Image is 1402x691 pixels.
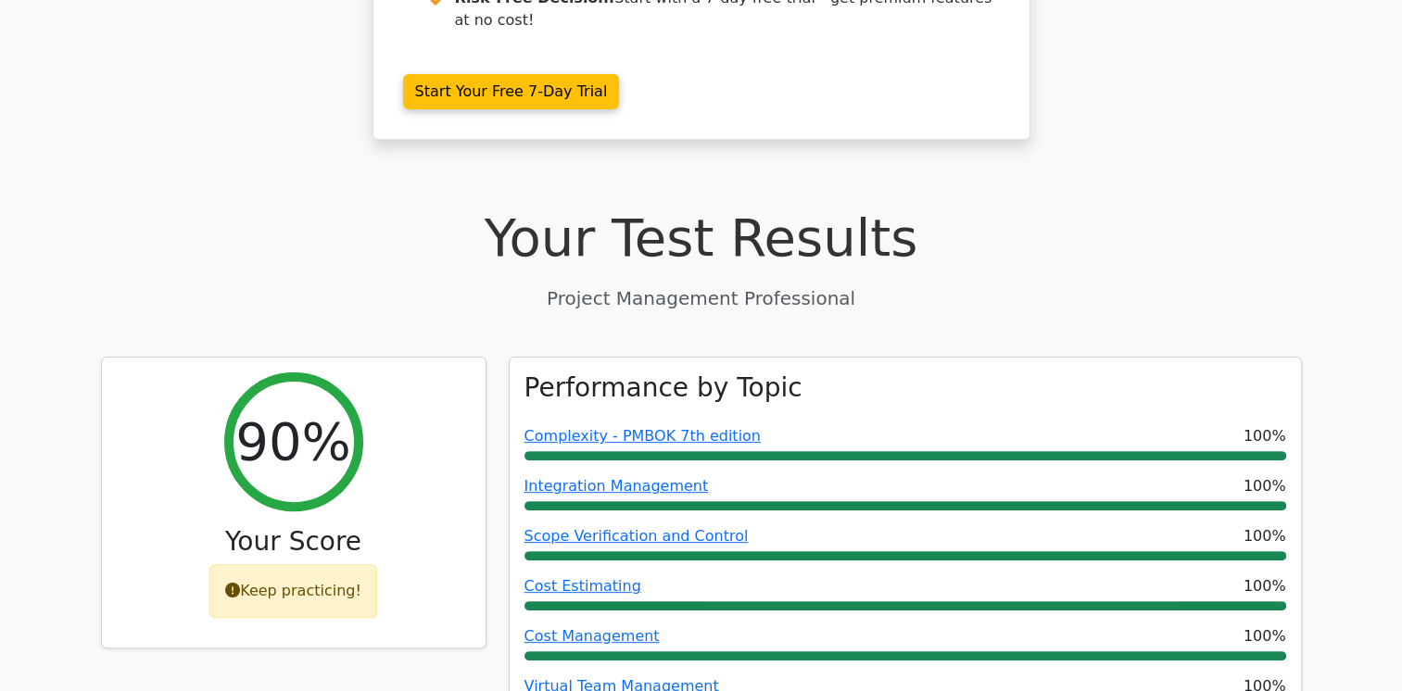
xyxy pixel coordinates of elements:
[1244,525,1286,547] span: 100%
[403,74,620,109] a: Start Your Free 7-Day Trial
[117,526,471,558] h3: Your Score
[235,410,350,472] h2: 90%
[101,207,1302,269] h1: Your Test Results
[1244,475,1286,497] span: 100%
[524,427,761,445] a: Complexity - PMBOK 7th edition
[524,527,749,545] a: Scope Verification and Control
[101,284,1302,312] p: Project Management Professional
[524,372,802,404] h3: Performance by Topic
[524,577,641,595] a: Cost Estimating
[1244,625,1286,647] span: 100%
[209,564,377,618] div: Keep practicing!
[1244,575,1286,597] span: 100%
[524,477,709,495] a: Integration Management
[524,627,660,645] a: Cost Management
[1244,425,1286,447] span: 100%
